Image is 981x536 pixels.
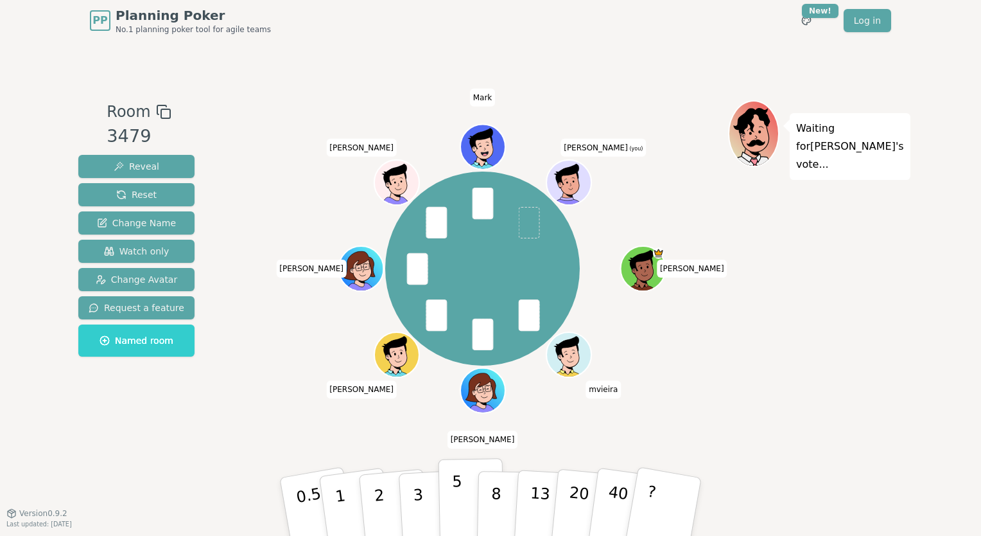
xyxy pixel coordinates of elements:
[802,4,838,18] div: New!
[114,160,159,173] span: Reveal
[795,9,818,32] button: New!
[78,211,195,235] button: Change Name
[90,6,271,35] a: PPPlanning PokerNo.1 planning poker tool for agile teams
[116,6,271,24] span: Planning Poker
[844,9,891,32] a: Log in
[78,183,195,206] button: Reset
[78,240,195,263] button: Watch only
[6,508,67,519] button: Version0.9.2
[548,161,590,204] button: Click to change your avatar
[107,100,150,123] span: Room
[92,13,107,28] span: PP
[652,247,664,259] span: Rafael is the host
[560,139,646,157] span: Click to change your name
[100,334,173,347] span: Named room
[97,217,176,229] span: Change Name
[104,245,169,258] span: Watch only
[89,301,184,314] span: Request a feature
[116,24,271,35] span: No.1 planning poker tool for agile teams
[586,381,621,399] span: Click to change your name
[107,123,171,150] div: 3479
[78,155,195,178] button: Reveal
[19,508,67,519] span: Version 0.9.2
[6,521,72,528] span: Last updated: [DATE]
[470,89,496,107] span: Click to change your name
[78,325,195,357] button: Named room
[326,139,397,157] span: Click to change your name
[628,146,643,152] span: (you)
[96,273,178,286] span: Change Avatar
[116,188,157,201] span: Reset
[796,120,904,174] p: Waiting for [PERSON_NAME] 's vote...
[78,296,195,319] button: Request a feature
[326,381,397,399] span: Click to change your name
[657,260,727,278] span: Click to change your name
[447,431,518,449] span: Click to change your name
[78,268,195,291] button: Change Avatar
[276,260,347,278] span: Click to change your name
